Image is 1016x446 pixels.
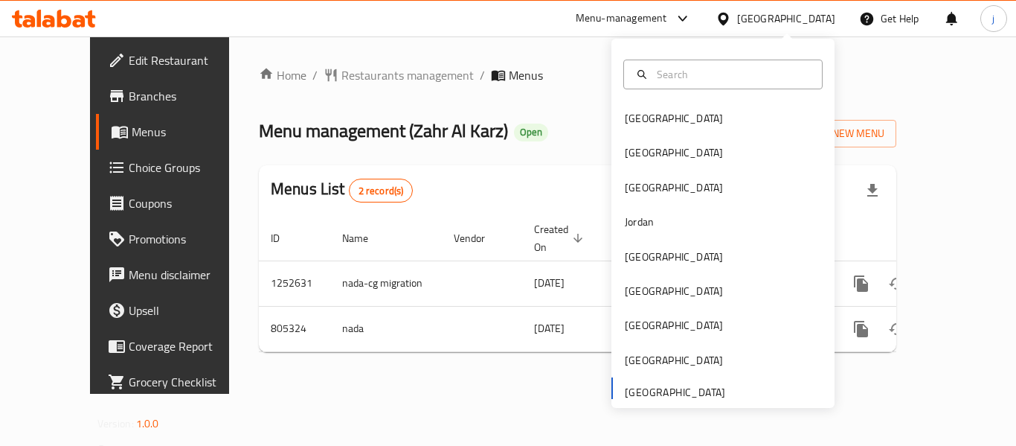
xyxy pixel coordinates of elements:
span: Grocery Checklist [129,373,248,391]
a: Menu disclaimer [96,257,260,293]
span: ID [271,229,299,247]
span: Created On [534,220,588,256]
span: Promotions [129,230,248,248]
span: j [992,10,994,27]
button: Change Status [879,311,915,347]
span: 1.0.0 [136,414,159,433]
span: Coupons [129,194,248,212]
button: Change Status [879,266,915,302]
div: Jordan [625,214,654,230]
span: Upsell [129,302,248,319]
button: more [843,266,879,302]
span: Open [514,126,548,138]
div: Export file [855,173,890,208]
a: Menus [96,114,260,150]
span: Version: [97,414,134,433]
a: Edit Restaurant [96,42,260,78]
div: Menu-management [576,10,667,28]
div: [GEOGRAPHIC_DATA] [625,144,723,161]
span: Vendor [454,229,504,247]
span: Menu management ( Zahr Al Karz ) [259,114,508,147]
li: / [312,66,318,84]
span: [DATE] [534,273,565,293]
div: [GEOGRAPHIC_DATA] [625,317,723,334]
span: [DATE] [534,319,565,338]
td: 1252631 [259,261,330,306]
button: more [843,311,879,347]
a: Coupons [96,185,260,221]
button: Add New Menu [781,120,896,147]
span: Menus [509,66,543,84]
td: nada-cg migration [330,261,442,306]
div: [GEOGRAPHIC_DATA] [625,352,723,369]
td: nada [330,306,442,351]
div: [GEOGRAPHIC_DATA] [625,283,723,299]
a: Choice Groups [96,150,260,185]
h2: Menus List [271,178,413,203]
span: Add New Menu [793,124,884,143]
a: Coverage Report [96,328,260,364]
div: Total records count [349,179,414,203]
span: Edit Restaurant [129,51,248,69]
div: [GEOGRAPHIC_DATA] [625,179,723,196]
nav: breadcrumb [259,66,896,84]
span: 2 record(s) [350,184,413,198]
div: [GEOGRAPHIC_DATA] [625,249,723,265]
span: Choice Groups [129,159,248,176]
input: Search [651,66,813,83]
a: Grocery Checklist [96,364,260,400]
a: Promotions [96,221,260,257]
a: Upsell [96,293,260,328]
div: Open [514,124,548,141]
span: Name [342,229,388,247]
span: Branches [129,87,248,105]
div: [GEOGRAPHIC_DATA] [625,110,723,127]
span: Menu disclaimer [129,266,248,284]
a: Home [259,66,306,84]
a: Restaurants management [324,66,474,84]
td: 805324 [259,306,330,351]
span: Restaurants management [341,66,474,84]
li: / [480,66,485,84]
a: Branches [96,78,260,114]
span: Menus [132,123,248,141]
div: [GEOGRAPHIC_DATA] [737,10,835,27]
span: Coverage Report [129,337,248,355]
